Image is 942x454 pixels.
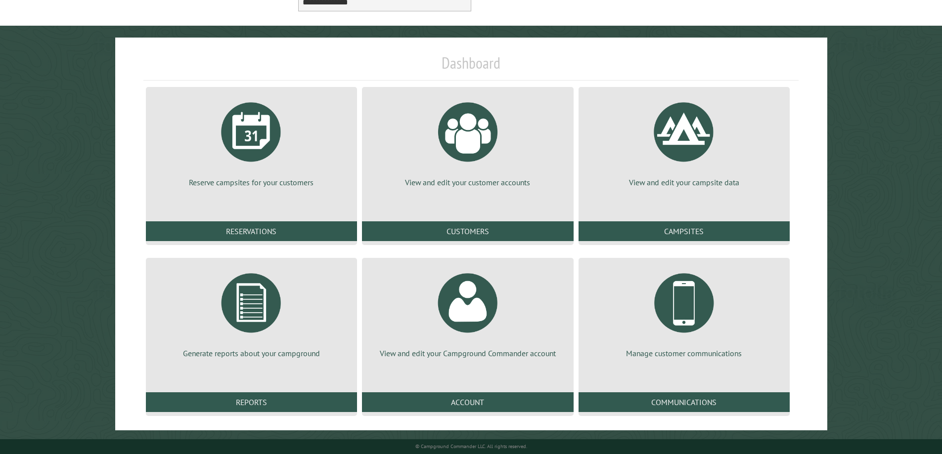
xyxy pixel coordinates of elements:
[579,392,790,412] a: Communications
[374,266,561,359] a: View and edit your Campground Commander account
[415,443,527,450] small: © Campground Commander LLC. All rights reserved.
[590,266,778,359] a: Manage customer communications
[158,348,345,359] p: Generate reports about your campground
[362,392,573,412] a: Account
[579,221,790,241] a: Campsites
[146,221,357,241] a: Reservations
[374,177,561,188] p: View and edit your customer accounts
[158,177,345,188] p: Reserve campsites for your customers
[374,95,561,188] a: View and edit your customer accounts
[590,95,778,188] a: View and edit your campsite data
[158,95,345,188] a: Reserve campsites for your customers
[362,221,573,241] a: Customers
[158,266,345,359] a: Generate reports about your campground
[143,53,799,81] h1: Dashboard
[590,348,778,359] p: Manage customer communications
[374,348,561,359] p: View and edit your Campground Commander account
[146,392,357,412] a: Reports
[590,177,778,188] p: View and edit your campsite data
